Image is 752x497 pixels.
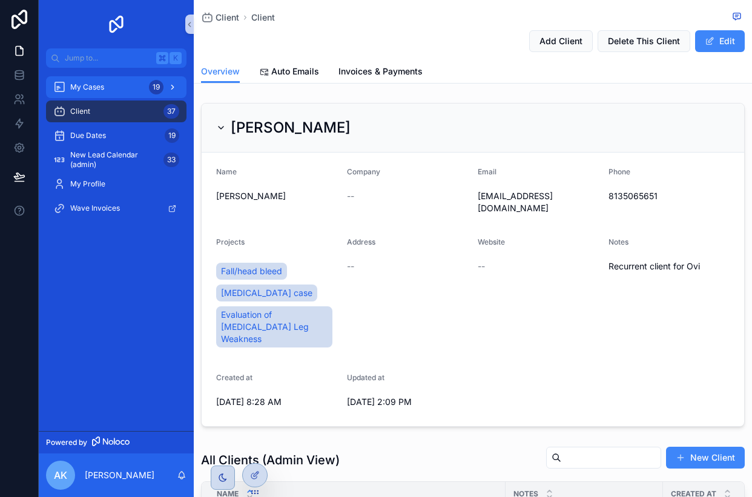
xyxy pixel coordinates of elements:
[347,373,384,382] span: Updated at
[46,197,186,219] a: Wave Invoices
[70,150,159,170] span: New Lead Calendar (admin)
[347,396,468,408] span: [DATE] 2:09 PM
[46,438,87,447] span: Powered by
[54,468,67,482] span: AK
[163,104,179,119] div: 37
[478,260,485,272] span: --
[221,309,328,345] span: Evaluation of [MEDICAL_DATA] Leg Weakness
[221,265,282,277] span: Fall/head bleed
[666,447,745,469] button: New Client
[70,203,120,213] span: Wave Invoices
[347,167,380,176] span: Company
[70,131,106,140] span: Due Dates
[609,167,630,176] span: Phone
[478,190,599,214] span: [EMAIL_ADDRESS][DOMAIN_NAME]
[171,53,180,63] span: K
[46,48,186,68] button: Jump to...K
[46,173,186,195] a: My Profile
[216,263,287,280] a: Fall/head bleed
[231,118,351,137] h2: [PERSON_NAME]
[221,287,312,299] span: [MEDICAL_DATA] case
[338,65,423,77] span: Invoices & Payments
[609,237,628,246] span: Notes
[85,469,154,481] p: [PERSON_NAME]
[271,65,319,77] span: Auto Emails
[46,125,186,146] a: Due Dates19
[216,396,337,408] span: [DATE] 8:28 AM
[201,65,240,77] span: Overview
[216,373,252,382] span: Created at
[478,167,496,176] span: Email
[347,260,354,272] span: --
[347,237,375,246] span: Address
[478,237,505,246] span: Website
[39,68,194,235] div: scrollable content
[216,237,245,246] span: Projects
[539,35,582,47] span: Add Client
[201,61,240,84] a: Overview
[216,12,239,24] span: Client
[107,15,126,34] img: App logo
[216,285,317,301] a: [MEDICAL_DATA] case
[347,190,354,202] span: --
[216,167,237,176] span: Name
[608,35,680,47] span: Delete This Client
[65,53,151,63] span: Jump to...
[165,128,179,143] div: 19
[46,100,186,122] a: Client37
[46,76,186,98] a: My Cases19
[201,12,239,24] a: Client
[695,30,745,52] button: Edit
[39,431,194,453] a: Powered by
[598,30,690,52] button: Delete This Client
[70,107,90,116] span: Client
[259,61,319,85] a: Auto Emails
[251,12,275,24] a: Client
[216,306,332,347] a: Evaluation of [MEDICAL_DATA] Leg Weakness
[338,61,423,85] a: Invoices & Payments
[609,260,730,272] span: Recurrent client for Ovi
[216,190,337,202] span: [PERSON_NAME]
[163,153,179,167] div: 33
[529,30,593,52] button: Add Client
[201,452,340,469] h1: All Clients (Admin View)
[149,80,163,94] div: 19
[609,190,730,202] span: 8135065651
[70,82,104,92] span: My Cases
[46,149,186,171] a: New Lead Calendar (admin)33
[70,179,105,189] span: My Profile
